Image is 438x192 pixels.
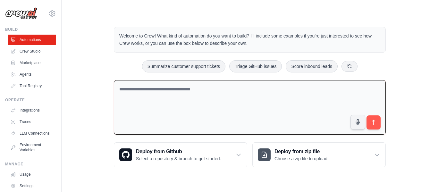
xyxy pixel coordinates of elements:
a: Settings [8,181,56,191]
iframe: Chat Widget [406,161,438,192]
a: Automations [8,35,56,45]
a: Crew Studio [8,46,56,56]
a: Traces [8,117,56,127]
div: Manage [5,162,56,167]
h3: Deploy from Github [136,148,221,155]
h3: Deploy from zip file [274,148,329,155]
a: Integrations [8,105,56,115]
a: Tool Registry [8,81,56,91]
a: LLM Connections [8,128,56,138]
a: Usage [8,169,56,179]
a: Agents [8,69,56,79]
button: Triage GitHub issues [229,60,282,72]
button: Score inbound leads [286,60,338,72]
p: Choose a zip file to upload. [274,155,329,162]
a: Environment Variables [8,140,56,155]
div: Build [5,27,56,32]
button: Summarize customer support tickets [142,60,225,72]
img: Logo [5,7,37,20]
a: Marketplace [8,58,56,68]
div: Widget chat [406,161,438,192]
p: Select a repository & branch to get started. [136,155,221,162]
div: Operate [5,97,56,103]
p: Welcome to Crew! What kind of automation do you want to build? I'll include some examples if you'... [119,32,380,47]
